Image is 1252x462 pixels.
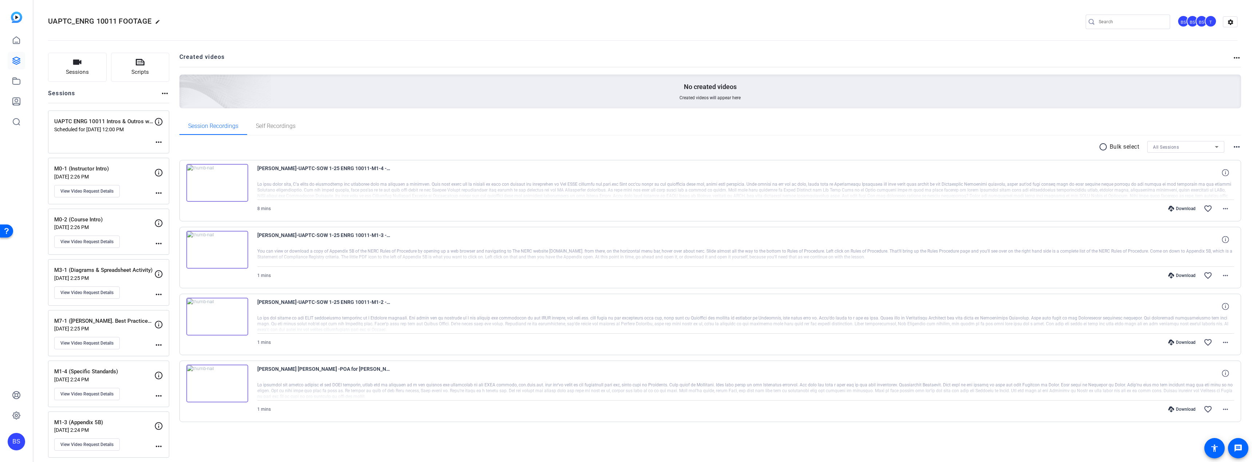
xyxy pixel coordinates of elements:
button: View Video Request Details [54,388,120,400]
mat-icon: more_horiz [1232,142,1241,151]
p: Scheduled for [DATE] 12:00 PM [54,126,154,132]
span: View Video Request Details [60,188,114,194]
div: Download [1165,406,1199,412]
div: BS [1177,15,1189,27]
p: [DATE] 2:25 PM [54,326,154,332]
p: [DATE] 2:25 PM [54,275,154,281]
mat-icon: radio_button_unchecked [1099,142,1110,151]
mat-icon: more_horiz [154,290,163,299]
button: Scripts [111,53,170,82]
p: M7-1 ([PERSON_NAME]. Best Practices for Network Segment) [54,317,154,325]
p: [DATE] 2:26 PM [54,174,154,180]
input: Search [1099,17,1164,26]
mat-icon: more_horiz [154,391,163,400]
div: Download [1165,340,1199,345]
p: M1-3 (Appendix 5B) [54,418,154,427]
span: 1 mins [257,273,271,278]
img: thumb-nail [186,298,248,336]
mat-icon: settings [1223,17,1238,28]
span: [PERSON_NAME]-UAPTC-SOW 1-25 ENRG 10011-M1-4 -Specific Standards--1754499227439-screen [257,164,392,181]
img: thumb-nail [186,365,248,402]
div: BS [1186,15,1198,27]
mat-icon: more_horiz [154,189,163,197]
p: [DATE] 2:24 PM [54,377,154,382]
mat-icon: more_horiz [154,138,163,146]
mat-icon: more_horiz [154,442,163,451]
span: Scripts [131,68,149,76]
mat-icon: more_horiz [161,89,169,98]
span: View Video Request Details [60,239,114,245]
h2: Created videos [179,53,1233,67]
ngx-avatar: Brandon Simmons [1177,15,1190,28]
span: 1 mins [257,407,271,412]
mat-icon: more_horiz [1221,338,1230,347]
span: Sessions [66,68,89,76]
div: Download [1165,273,1199,278]
ngx-avatar: Bradley Spinsby [1186,15,1199,28]
span: All Sessions [1153,145,1179,150]
p: UAPTC ENRG 10011 Intros & Outros w/ [PERSON_NAME] [54,117,154,126]
span: 8 mins [257,206,271,211]
h2: Sessions [48,89,75,103]
p: Bulk select [1110,142,1140,151]
span: View Video Request Details [60,391,114,397]
mat-icon: more_horiz [1232,53,1241,62]
mat-icon: more_horiz [154,239,163,248]
div: BS [8,433,25,450]
span: [PERSON_NAME]-UAPTC-SOW 1-25 ENRG 10011-M1-2 -Defined Terms--1754425253876-screen [257,298,392,315]
ngx-avatar: Tim Marietta [1205,15,1217,28]
div: BS [1196,15,1208,27]
span: Session Recordings [188,123,238,129]
p: No created videos [684,83,737,91]
span: Self Recordings [256,123,296,129]
span: Created videos will appear here [680,95,741,101]
button: View Video Request Details [54,185,120,197]
mat-icon: more_horiz [154,341,163,349]
p: [DATE] 2:26 PM [54,224,154,230]
span: View Video Request Details [60,442,114,447]
img: thumb-nail [186,164,248,202]
mat-icon: edit [155,19,164,28]
button: View Video Request Details [54,286,120,299]
mat-icon: accessibility [1210,444,1219,453]
span: [PERSON_NAME]-UAPTC-SOW 1-25 ENRG 10011-M1-3 -Appendix 5B--1754425911164-screen [257,231,392,248]
mat-icon: favorite_border [1204,405,1212,414]
img: thumb-nail [186,231,248,269]
mat-icon: favorite_border [1204,204,1212,213]
span: View Video Request Details [60,290,114,296]
mat-icon: more_horiz [1221,204,1230,213]
span: UAPTC_ENRG 10011 FOOTAGE [48,17,151,25]
span: [PERSON_NAME] [PERSON_NAME] -POA for [PERSON_NAME]--UAPTC-SOW 1-25 ENRG 10011-M1-1 -NERC Glossary... [257,365,392,382]
mat-icon: more_horiz [1221,271,1230,280]
button: View Video Request Details [54,438,120,451]
span: View Video Request Details [60,340,114,346]
p: [DATE] 2:24 PM [54,427,154,433]
p: M1-4 (Specific Standards) [54,367,154,376]
ngx-avatar: Brian Sly [1196,15,1208,28]
mat-icon: more_horiz [1221,405,1230,414]
mat-icon: favorite_border [1204,338,1212,347]
img: blue-gradient.svg [11,12,22,23]
div: Download [1165,206,1199,212]
span: 1 mins [257,340,271,345]
p: M0-2 (Course Intro) [54,216,154,224]
p: M0-1 (Instructor Intro) [54,165,154,173]
button: View Video Request Details [54,337,120,349]
p: M3-1 (Diagrams & Spreadsheet Activity) [54,266,154,274]
mat-icon: message [1234,444,1243,453]
button: View Video Request Details [54,236,120,248]
mat-icon: favorite_border [1204,271,1212,280]
div: T [1205,15,1217,27]
img: Creted videos background [98,3,272,160]
button: Sessions [48,53,107,82]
